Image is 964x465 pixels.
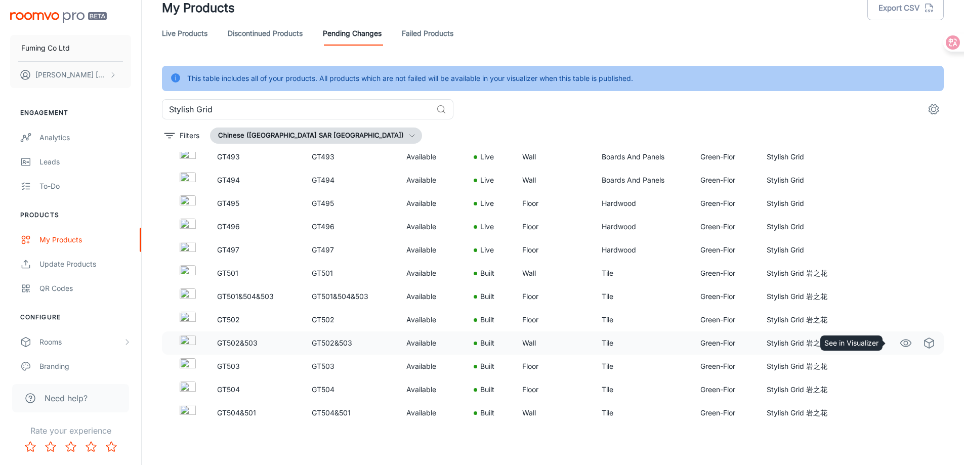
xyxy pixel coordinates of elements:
td: GT501&504&503 [304,285,398,308]
div: QR Codes [39,283,131,294]
span: Need help? [45,392,88,404]
td: Stylish Grid [759,145,857,168]
td: Stylish Grid 岩之花 [759,378,857,401]
a: Pending Changes [323,21,382,46]
div: Rooms [39,336,123,348]
p: Live [480,221,494,232]
td: GT496 [304,215,398,238]
td: Tile [594,378,692,401]
p: GT502 [217,314,296,325]
td: Green-Flor [692,401,759,425]
td: Floor [514,355,594,378]
td: Green-Flor [692,168,759,192]
a: See in Virtual Samples [920,334,938,352]
a: Failed Products [402,21,453,46]
button: Rate 2 star [40,437,61,457]
td: Stylish Grid [759,238,857,262]
td: GT502&503 [304,331,398,355]
td: Available [398,378,465,401]
td: Tile [594,331,692,355]
div: Branding [39,361,131,372]
td: Available [398,308,465,331]
td: Green-Flor [692,331,759,355]
td: Wall [514,401,594,425]
p: GT502&503 [217,337,296,349]
img: Roomvo PRO Beta [10,12,107,23]
td: Tile [594,355,692,378]
td: Green-Flor [692,285,759,308]
td: Tile [594,308,692,331]
td: Hardwood [594,192,692,215]
td: Available [398,285,465,308]
button: Rate 4 star [81,437,101,457]
td: Wall [514,145,594,168]
td: Available [398,355,465,378]
td: Available [398,192,465,215]
td: Available [398,401,465,425]
p: Built [480,384,494,395]
td: Tile [594,262,692,285]
p: Built [480,337,494,349]
p: Built [480,314,494,325]
td: GT493 [304,145,398,168]
p: [PERSON_NAME] [PERSON_NAME] [35,69,107,80]
td: Available [398,262,465,285]
td: GT495 [304,192,398,215]
td: Stylish Grid 岩之花 [759,285,857,308]
div: My Products [39,234,131,245]
button: Rate 1 star [20,437,40,457]
p: GT501&504&503 [217,291,296,302]
td: Green-Flor [692,145,759,168]
td: Green-Flor [692,378,759,401]
div: Analytics [39,132,131,143]
td: Green-Flor [692,192,759,215]
div: Update Products [39,259,131,270]
p: Built [480,361,494,372]
button: Rate 3 star [61,437,81,457]
td: Stylish Grid 岩之花 [759,355,857,378]
td: GT504 [304,378,398,401]
td: Floor [514,215,594,238]
td: Hardwood [594,238,692,262]
td: Wall [514,262,594,285]
div: Leads [39,156,131,167]
a: See in Visualizer [897,334,914,352]
p: GT504&501 [217,407,296,418]
p: Built [480,407,494,418]
p: GT495 [217,198,296,209]
p: Live [480,175,494,186]
td: Available [398,331,465,355]
div: To-do [39,181,131,192]
td: Green-Flor [692,308,759,331]
td: Available [398,238,465,262]
td: Wall [514,168,594,192]
p: GT501 [217,268,296,279]
td: Available [398,168,465,192]
p: Live [480,151,494,162]
td: Floor [514,378,594,401]
td: Tile [594,401,692,425]
a: Discontinued Products [228,21,303,46]
td: Stylish Grid 岩之花 [759,331,857,355]
td: Hardwood [594,215,692,238]
td: Stylish Grid 岩之花 [759,308,857,331]
td: GT503 [304,355,398,378]
p: Built [480,291,494,302]
p: GT493 [217,151,296,162]
p: GT504 [217,384,296,395]
td: Boards And Panels [594,145,692,168]
p: GT503 [217,361,296,372]
td: Stylish Grid 岩之花 [759,262,857,285]
p: GT496 [217,221,296,232]
p: GT497 [217,244,296,256]
input: Search [162,99,432,119]
button: [PERSON_NAME] [PERSON_NAME] [10,62,131,88]
button: Rate 5 star [101,437,121,457]
button: settings [924,99,944,119]
td: GT504&501 [304,401,398,425]
td: GT502 [304,308,398,331]
button: Fuming Co Ltd [10,35,131,61]
a: Live Products [162,21,207,46]
td: GT497 [304,238,398,262]
td: Tile [594,285,692,308]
